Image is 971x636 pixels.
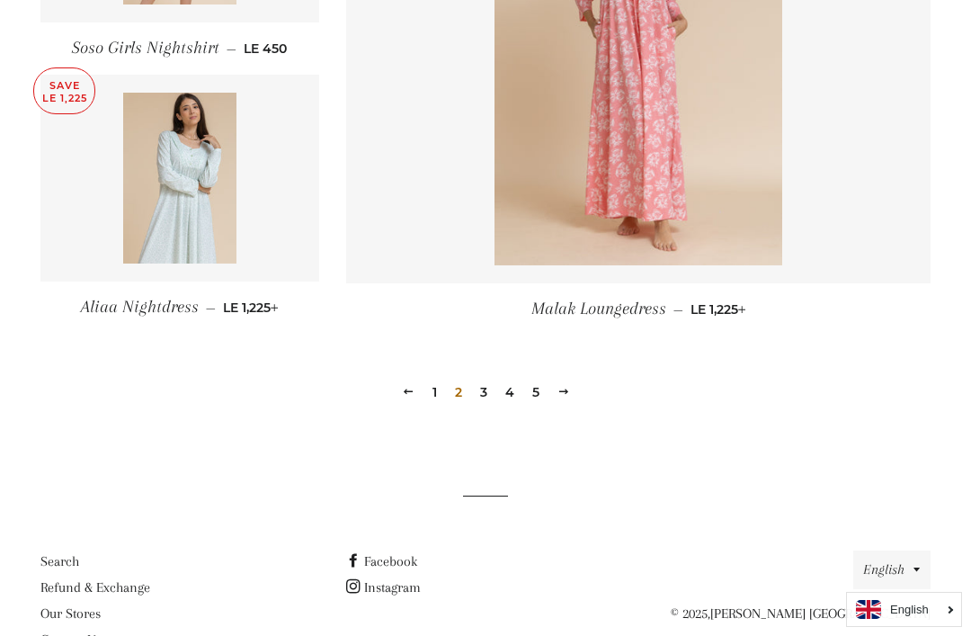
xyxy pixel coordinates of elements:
a: Instagram [346,579,421,596]
p: Save LE 1,225 [34,68,94,114]
span: Soso Girls Nightshirt [72,38,219,58]
span: LE 1,225 [690,301,746,318]
span: LE 450 [244,40,287,57]
a: 4 [498,379,521,406]
span: — [206,300,216,316]
span: Malak Loungedress [531,299,666,318]
span: — [673,301,683,318]
span: 2 [448,379,469,406]
a: English [856,600,952,619]
i: English [890,604,929,615]
a: Search [40,553,79,569]
span: LE 1,225 [223,300,279,316]
a: Malak Loungedress — LE 1,225 [346,283,931,335]
span: — [227,40,236,57]
a: Refund & Exchange [40,579,150,596]
button: English [853,551,931,589]
a: Facebook [346,553,417,569]
a: 1 [425,379,444,406]
a: [PERSON_NAME] [GEOGRAPHIC_DATA] [710,605,931,622]
a: Our Stores [40,605,101,622]
a: Soso Girls Nightshirt — LE 450 [40,22,319,74]
a: Aliaa Nightdress — LE 1,225 [40,282,319,333]
a: 5 [525,379,547,406]
a: 3 [473,379,494,406]
p: © 2025, [652,603,931,625]
span: Aliaa Nightdress [81,297,199,317]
